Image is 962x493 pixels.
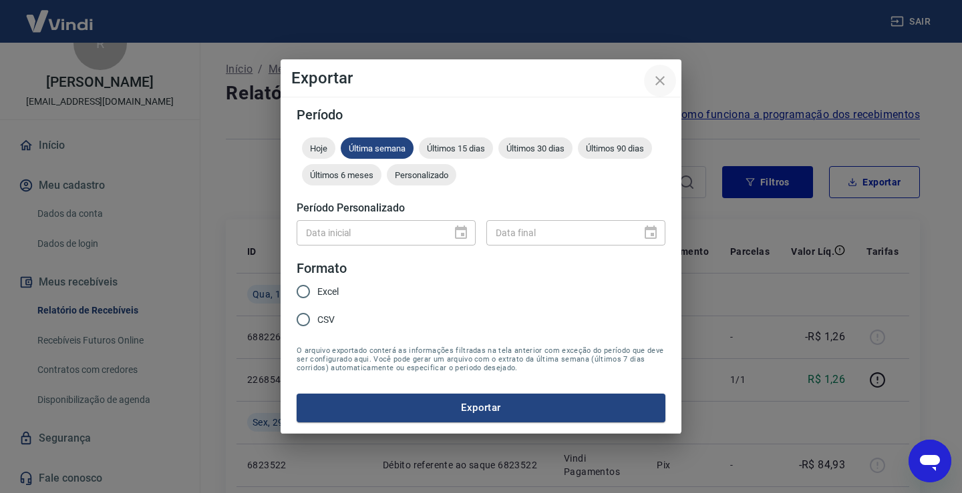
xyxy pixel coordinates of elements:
input: DD/MM/YYYY [297,220,442,245]
span: Últimos 15 dias [419,143,493,153]
h5: Período Personalizado [297,201,665,215]
div: Hoje [302,137,335,159]
span: Última semana [341,143,414,153]
span: O arquivo exportado conterá as informações filtradas na tela anterior com exceção do período que ... [297,346,665,372]
input: DD/MM/YYYY [486,220,632,245]
span: CSV [317,313,335,327]
button: Exportar [297,394,665,422]
div: Últimos 15 dias [419,137,493,159]
legend: Formato [297,259,347,278]
div: Últimos 30 dias [498,137,573,159]
iframe: Botão para abrir a janela de mensagens [909,440,951,482]
span: Hoje [302,143,335,153]
span: Personalizado [387,170,456,180]
button: close [644,65,676,97]
div: Última semana [341,137,414,159]
span: Últimos 30 dias [498,143,573,153]
h4: Exportar [291,70,671,86]
span: Últimos 90 dias [578,143,652,153]
h5: Período [297,108,665,121]
span: Excel [317,285,339,299]
span: Últimos 6 meses [302,170,381,180]
div: Últimos 6 meses [302,164,381,185]
div: Últimos 90 dias [578,137,652,159]
div: Personalizado [387,164,456,185]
